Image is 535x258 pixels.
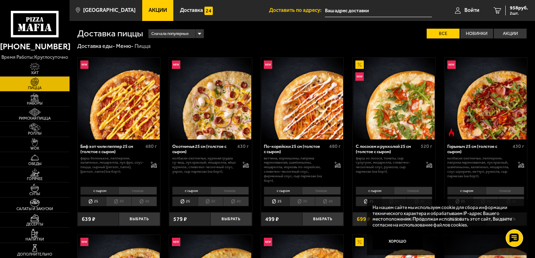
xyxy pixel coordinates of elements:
[464,8,479,13] span: Войти
[172,238,180,246] img: Новинка
[315,196,341,206] li: 40
[381,196,407,206] li: 30
[223,196,249,206] li: 40
[444,58,527,139] a: НовинкаОстрое блюдоГорыныч 25 см (толстое с сыром)
[172,144,236,155] div: Охотничья 25 см (толстое с сыром)
[486,187,524,195] li: тонкое
[325,4,432,17] input: Ваш адрес доставки
[460,29,493,39] label: Новинки
[78,58,160,139] a: НовинкаБиф хот чили пеппер 25 см (толстое с сыром)
[355,60,364,69] img: Акционный
[447,144,511,155] div: Горыныч 25 см (толстое с сыром)
[80,196,106,206] li: 25
[172,196,198,206] li: 25
[473,196,498,206] li: 30
[237,143,249,149] span: 430 г
[510,6,528,10] span: 958 руб.
[373,205,518,228] p: На нашем сайте мы используем cookie для сбора информации технического характера и обрабатываем IP...
[264,144,327,155] div: По-корейски 25 см (толстое с сыром)
[80,144,144,155] div: Биф хот чили пеппер 25 см (толстое с сыром)
[447,187,485,195] li: с сыром
[106,196,131,206] li: 30
[261,58,343,139] img: По-корейски 25 см (толстое с сыром)
[394,187,432,195] li: тонкое
[78,58,160,139] img: Биф хот чили пеппер 25 см (толстое с сыром)
[498,196,524,206] li: 40
[356,187,394,195] li: с сыром
[172,60,180,69] img: Новинка
[170,58,252,139] img: Охотничья 25 см (толстое с сыром)
[406,196,432,206] li: 40
[427,29,460,39] label: Все
[269,8,325,13] span: Доставить по адресу:
[445,58,527,139] img: Горыныч 25 см (толстое с сыром)
[149,8,167,13] span: Акции
[210,212,252,226] button: Выбрать
[329,143,341,149] span: 480 г
[80,156,145,174] p: фарш болоньезе, пепперони, халапеньо, моцарелла, лук фри, соус-пицца, сырный [PERSON_NAME], [PERS...
[80,60,89,69] img: Новинка
[83,8,136,13] span: [GEOGRAPHIC_DATA]
[151,29,189,39] span: Сначала популярные
[77,29,143,38] h1: Доставка пиццы
[118,187,157,195] li: тонкое
[355,72,364,81] img: Новинка
[373,233,423,250] button: Хорошо
[261,58,344,139] a: НовинкаПо-корейски 25 см (толстое с сыром)
[116,43,133,49] a: Меню-
[302,187,340,195] li: тонкое
[447,60,456,69] img: Новинка
[173,216,187,222] span: 579 ₽
[131,196,157,206] li: 40
[264,187,302,195] li: с сыром
[289,196,315,206] li: 30
[198,196,223,206] li: 30
[264,196,289,206] li: 25
[355,238,364,246] img: Акционный
[447,156,512,179] p: колбаски Охотничьи, пепперони, паприка маринованная, лук красный, шампиньоны, халапеньо, моцарелл...
[302,212,344,226] button: Выбрать
[265,216,279,222] span: 499 ₽
[264,60,272,69] img: Новинка
[180,8,203,13] span: Доставка
[356,144,419,155] div: С лососем и рукколой 25 см (толстое с сыром)
[447,128,456,137] img: Острое блюдо
[356,156,420,174] p: фарш из лосося, томаты, сыр сулугуни, моцарелла, сливочно-чесночный соус, руккола, сыр пармезан (...
[353,58,435,139] img: С лососем и рукколой 25 см (толстое с сыром)
[172,187,210,195] li: с сыром
[264,238,272,246] img: Новинка
[513,143,524,149] span: 430 г
[80,187,118,195] li: с сыром
[145,143,157,149] span: 480 г
[80,238,89,246] img: Новинка
[357,216,370,222] span: 699 ₽
[494,29,527,39] label: Акции
[447,196,473,206] li: 25
[169,58,252,139] a: НовинкаОхотничья 25 см (толстое с сыром)
[204,7,213,15] img: 15daf4d41897b9f0e9f617042186c801.svg
[356,196,381,206] li: 25
[421,143,432,149] span: 520 г
[82,216,95,222] span: 639 ₽
[510,11,528,15] span: 2 шт.
[210,187,249,195] li: тонкое
[119,212,160,226] button: Выбрать
[353,58,435,139] a: АкционныйНовинкаС лососем и рукколой 25 см (толстое с сыром)
[172,156,237,174] p: колбаски охотничьи, куриная грудка су-вид, лук красный, моцарелла, яйцо куриное, сливочно-чесночн...
[77,43,115,49] a: Доставка еды-
[264,156,328,183] p: ветчина, корнишоны, паприка маринованная, шампиньоны, моцарелла, морковь по-корейски, сливочно-че...
[135,43,151,50] div: Пицца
